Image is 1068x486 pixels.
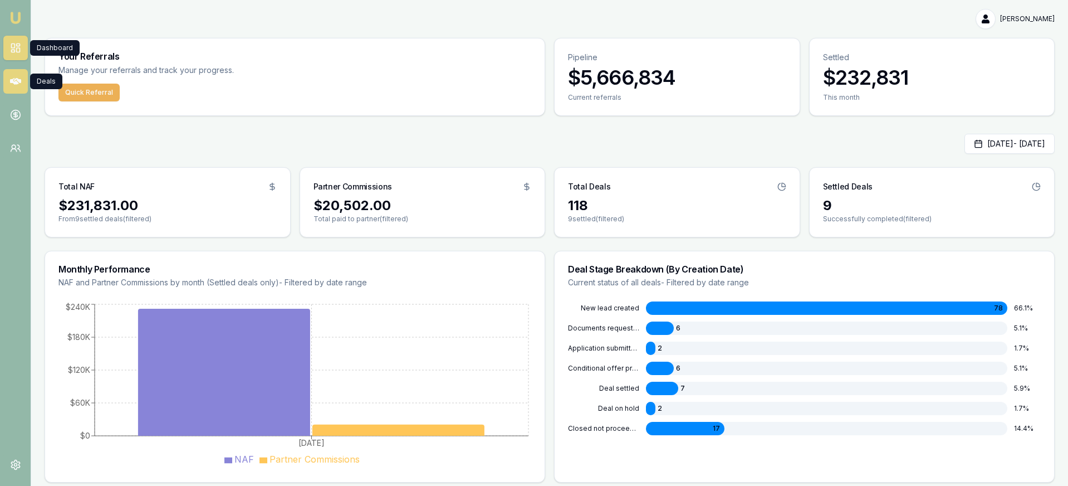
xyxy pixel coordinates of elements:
[823,181,873,192] h3: Settled Deals
[568,324,639,333] div: DOCUMENTS REQUESTED FROM CLIENT
[1014,304,1041,313] div: 66.1 %
[80,431,90,440] tspan: $0
[568,277,1041,288] p: Current status of all deals - Filtered by date range
[1000,14,1055,23] span: [PERSON_NAME]
[568,404,639,413] div: DEAL ON HOLD
[313,197,532,215] div: $20,502.00
[823,197,1041,215] div: 9
[58,181,95,192] h3: Total NAF
[658,404,662,413] span: 2
[823,66,1041,89] h3: $232,831
[568,344,639,353] div: APPLICATION SUBMITTED TO LENDER
[568,364,639,373] div: CONDITIONAL OFFER PROVIDED TO CLIENT
[298,438,325,448] tspan: [DATE]
[823,215,1041,223] p: Successfully completed (filtered)
[964,134,1055,154] button: [DATE]- [DATE]
[30,74,62,89] div: Deals
[58,84,120,101] button: Quick Referral
[676,364,680,373] span: 6
[568,424,639,433] div: CLOSED NOT PROCEEDING
[823,93,1041,102] div: This month
[58,215,277,223] p: From 9 settled deals (filtered)
[1014,384,1041,393] div: 5.9 %
[313,215,532,223] p: Total paid to partner (filtered)
[9,11,22,25] img: emu-icon-u.png
[568,265,1041,274] h3: Deal Stage Breakdown (By Creation Date)
[66,302,90,312] tspan: $240K
[67,332,90,342] tspan: $180K
[1014,424,1041,433] div: 14.4 %
[680,384,685,393] span: 7
[1014,324,1041,333] div: 5.1 %
[568,215,786,223] p: 9 settled (filtered)
[568,66,786,89] h3: $5,666,834
[994,304,1003,313] span: 78
[713,424,720,433] span: 17
[568,181,610,192] h3: Total Deals
[270,454,360,465] span: Partner Commissions
[658,344,662,353] span: 2
[313,181,392,192] h3: Partner Commissions
[68,365,90,375] tspan: $120K
[568,384,639,393] div: DEAL SETTLED
[1014,344,1041,353] div: 1.7 %
[823,52,1041,63] p: Settled
[1014,404,1041,413] div: 1.7 %
[58,277,531,288] p: NAF and Partner Commissions by month (Settled deals only) - Filtered by date range
[568,304,639,313] div: NEW LEAD CREATED
[568,197,786,215] div: 118
[568,52,786,63] p: Pipeline
[234,454,254,465] span: NAF
[676,324,680,333] span: 6
[568,93,786,102] div: Current referrals
[70,398,90,407] tspan: $60K
[58,64,344,77] p: Manage your referrals and track your progress.
[1014,364,1041,373] div: 5.1 %
[58,52,531,61] h3: Your Referrals
[30,40,80,56] div: Dashboard
[58,265,531,274] h3: Monthly Performance
[58,197,277,215] div: $231,831.00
